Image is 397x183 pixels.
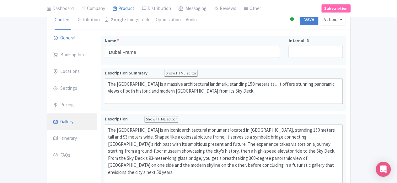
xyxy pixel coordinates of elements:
a: GoogleThings to do [105,10,151,30]
div: Open Intercom Messenger [376,162,391,177]
a: Itinerary [47,130,97,147]
div: Show HTML editor [144,116,178,123]
a: FAQs [47,147,97,164]
strong: Google [110,16,126,23]
a: Locations [47,63,97,80]
span: Description Summary [105,70,148,76]
input: Save [300,13,318,25]
span: Name [105,38,116,44]
div: The [GEOGRAPHIC_DATA] is a massive architectural landmark, standing 150 meters tall. It offers st... [108,81,340,102]
a: Audio [186,10,197,30]
span: Description [105,116,129,122]
a: Booking Info [47,46,97,64]
div: Active [289,15,295,24]
div: The [GEOGRAPHIC_DATA] is an iconic architectural monument located in [GEOGRAPHIC_DATA], standing ... [108,127,340,183]
span: Internal ID [288,38,309,44]
a: Optimization [156,10,181,30]
a: Content [55,10,71,30]
div: Show HTML editor [164,70,198,77]
a: Settings [47,80,97,97]
a: Subscription [321,4,350,13]
a: General [47,29,97,47]
a: Distribution [76,10,100,30]
button: Actions [321,14,345,25]
a: Pricing [47,96,97,114]
a: Gallery [47,113,97,131]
